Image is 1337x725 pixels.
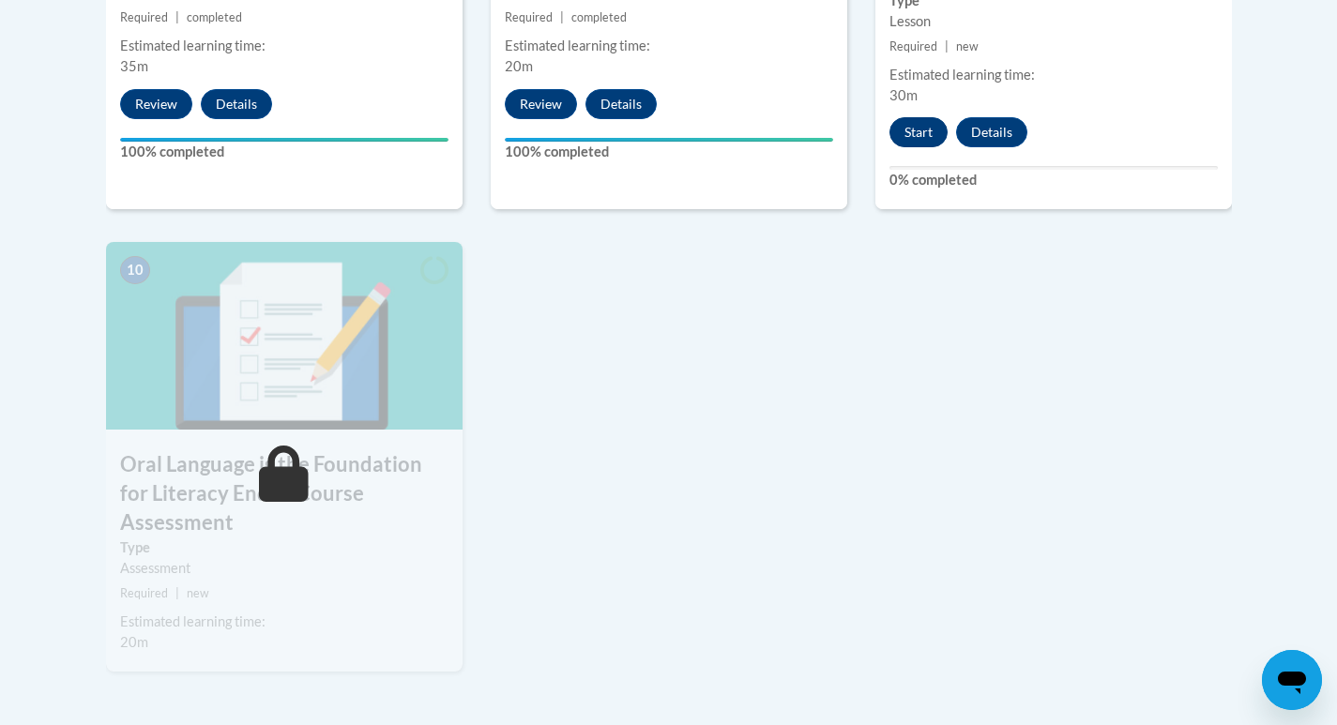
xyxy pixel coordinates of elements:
button: Review [505,89,577,119]
span: | [560,10,564,24]
span: Required [120,10,168,24]
span: Required [120,586,168,600]
div: Lesson [889,11,1218,32]
span: new [187,586,209,600]
button: Start [889,117,948,147]
div: Estimated learning time: [120,36,448,56]
button: Details [956,117,1027,147]
button: Details [585,89,657,119]
span: | [175,10,179,24]
span: completed [571,10,627,24]
iframe: Button to launch messaging window [1262,650,1322,710]
label: 100% completed [505,142,833,162]
span: Required [505,10,553,24]
span: 20m [120,634,148,650]
span: 10 [120,256,150,284]
div: Estimated learning time: [889,65,1218,85]
span: new [956,39,979,53]
span: Required [889,39,937,53]
img: Course Image [106,242,463,430]
div: Your progress [120,138,448,142]
label: 100% completed [120,142,448,162]
button: Details [201,89,272,119]
div: Your progress [505,138,833,142]
button: Review [120,89,192,119]
div: Estimated learning time: [120,612,448,632]
h3: Oral Language is the Foundation for Literacy End of Course Assessment [106,450,463,536]
span: 30m [889,87,918,103]
label: 0% completed [889,170,1218,190]
span: 35m [120,58,148,74]
span: | [945,39,949,53]
span: | [175,586,179,600]
div: Estimated learning time: [505,36,833,56]
label: Type [120,537,448,558]
div: Assessment [120,558,448,579]
span: completed [187,10,242,24]
span: 20m [505,58,533,74]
